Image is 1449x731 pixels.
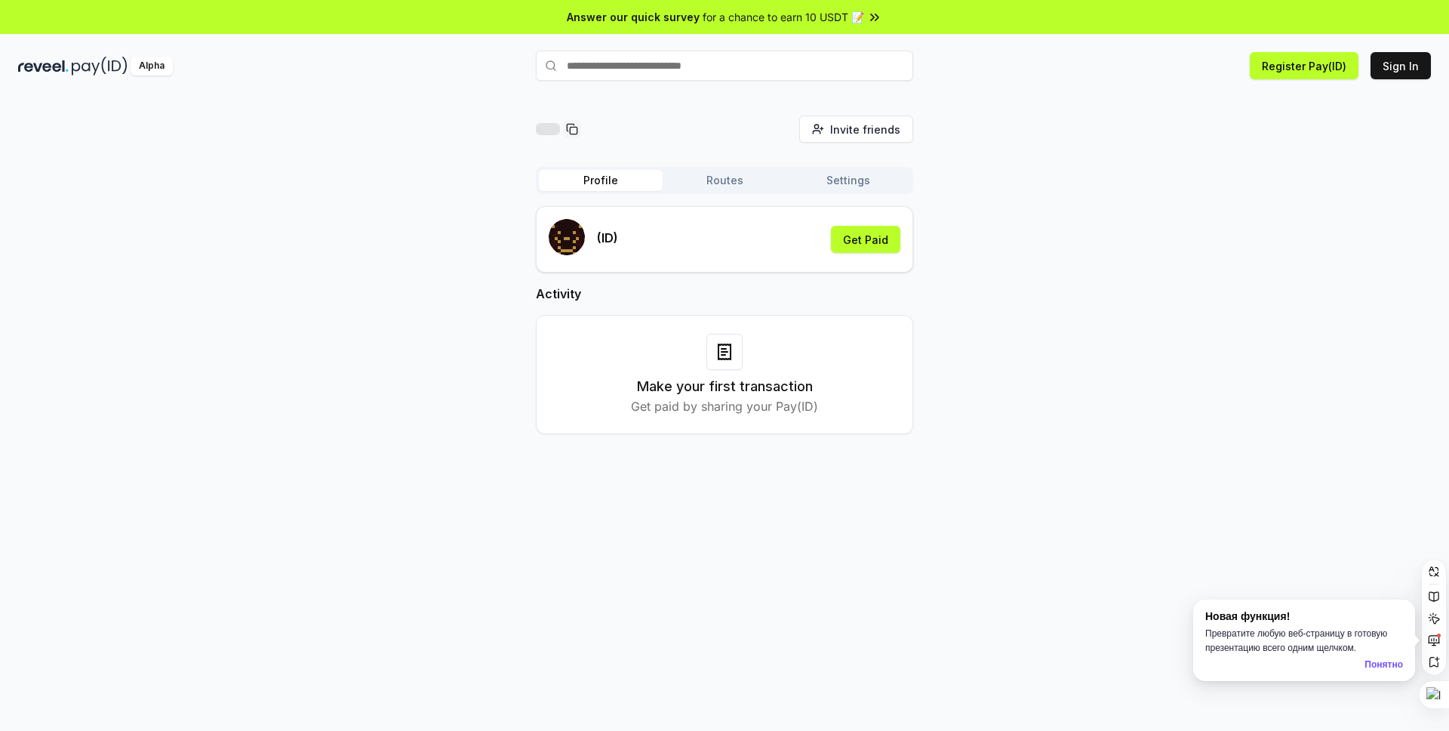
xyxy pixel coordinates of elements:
[786,170,910,191] button: Settings
[131,57,173,76] div: Alpha
[830,122,900,137] span: Invite friends
[536,285,913,303] h2: Activity
[1250,52,1358,79] button: Register Pay(ID)
[799,116,913,143] button: Invite friends
[18,57,69,76] img: reveel_dark
[637,376,813,397] h3: Make your first transaction
[703,9,864,25] span: for a chance to earn 10 USDT 📝
[831,226,900,253] button: Get Paid
[567,9,700,25] span: Answer our quick survey
[1371,52,1431,79] button: Sign In
[631,397,818,415] p: Get paid by sharing your Pay(ID)
[539,170,663,191] button: Profile
[663,170,786,191] button: Routes
[72,57,128,76] img: pay_id
[597,229,618,247] p: (ID)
